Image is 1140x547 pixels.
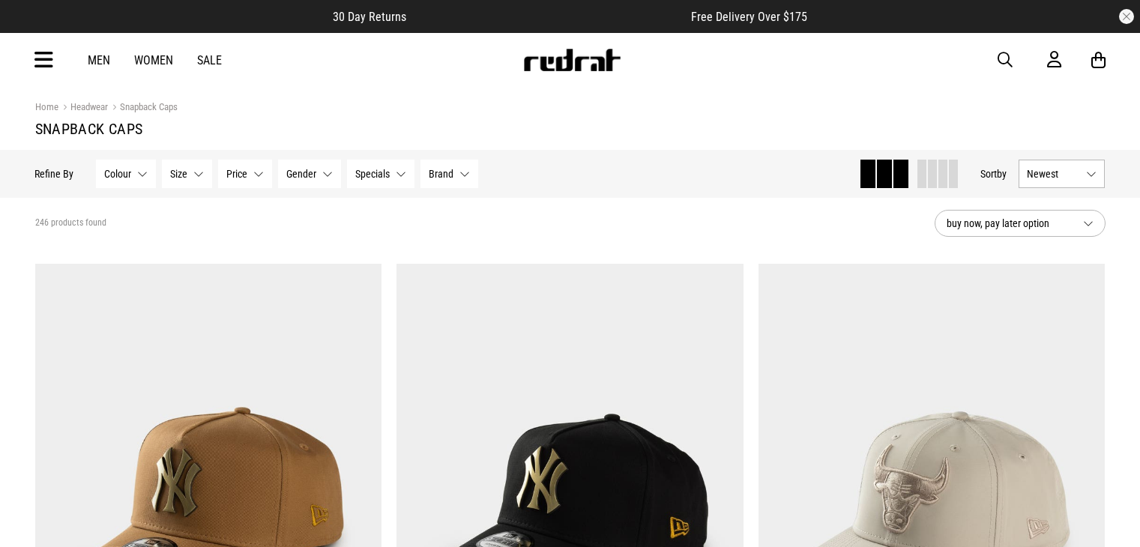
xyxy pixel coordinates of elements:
[436,9,661,24] iframe: Customer reviews powered by Trustpilot
[134,53,173,67] a: Women
[998,168,1007,180] span: by
[35,217,106,229] span: 246 products found
[58,101,108,115] a: Headwear
[105,168,132,180] span: Colour
[356,168,390,180] span: Specials
[691,10,807,24] span: Free Delivery Over $175
[108,101,178,115] a: Snapback Caps
[947,214,1071,232] span: buy now, pay later option
[421,160,479,188] button: Brand
[1019,160,1106,188] button: Newest
[219,160,273,188] button: Price
[163,160,213,188] button: Size
[88,53,110,67] a: Men
[1028,168,1081,180] span: Newest
[522,49,621,71] img: Redrat logo
[35,168,74,180] p: Refine By
[935,210,1106,237] button: buy now, pay later option
[287,168,317,180] span: Gender
[279,160,342,188] button: Gender
[35,120,1106,138] h1: Snapback Caps
[348,160,415,188] button: Specials
[97,160,157,188] button: Colour
[171,168,188,180] span: Size
[429,168,454,180] span: Brand
[333,10,406,24] span: 30 Day Returns
[197,53,222,67] a: Sale
[981,165,1007,183] button: Sortby
[35,101,58,112] a: Home
[227,168,248,180] span: Price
